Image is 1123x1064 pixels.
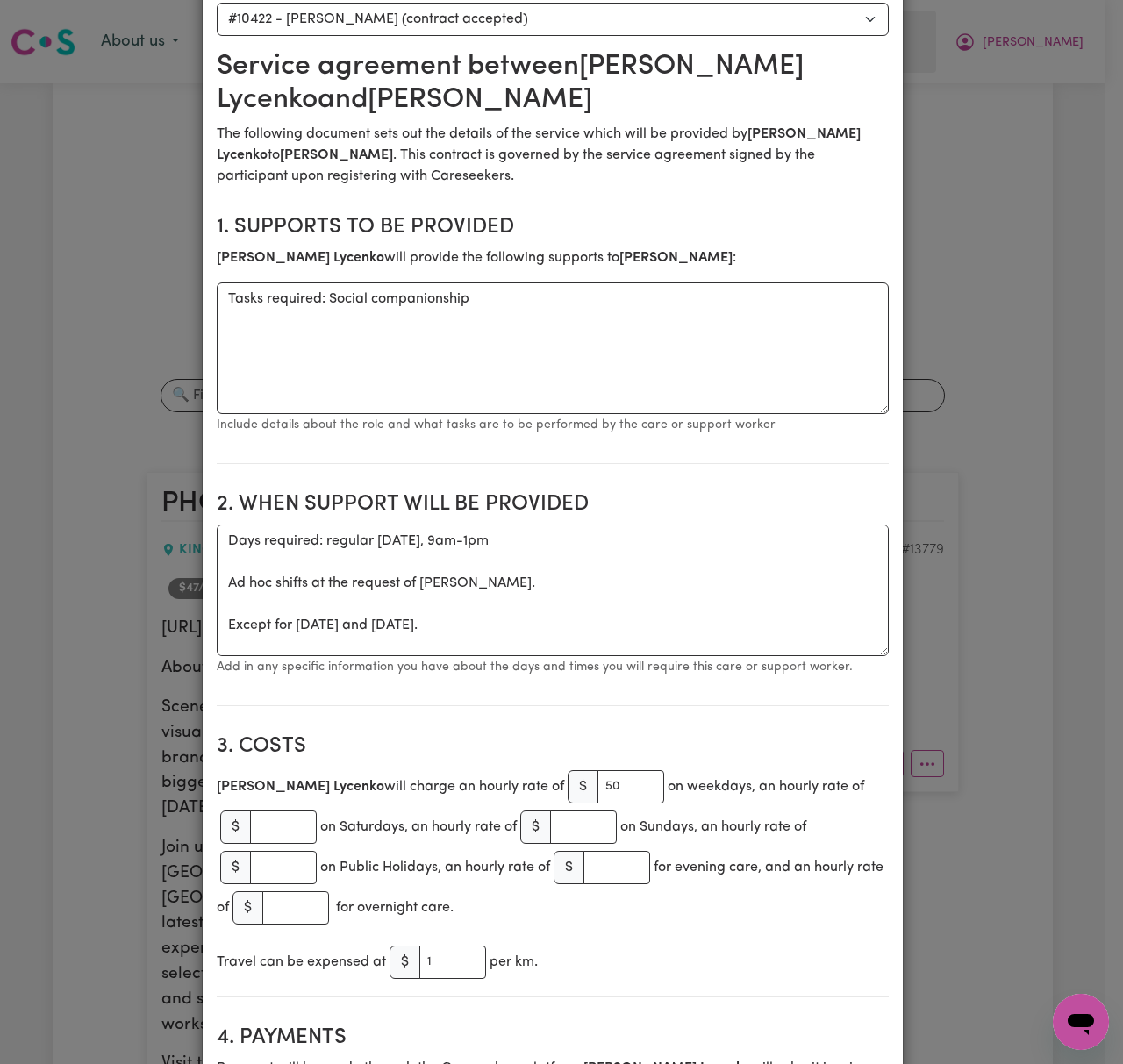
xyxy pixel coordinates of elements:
[217,215,889,240] h2: 1. Supports to be provided
[220,851,251,884] span: $
[568,770,598,803] span: $
[220,810,251,844] span: $
[520,810,551,844] span: $
[217,251,384,265] b: [PERSON_NAME] Lycenko
[232,891,263,925] span: $
[390,946,420,979] span: $
[280,148,393,162] b: [PERSON_NAME]
[554,851,584,884] span: $
[619,251,733,265] b: [PERSON_NAME]
[217,50,889,118] h2: Service agreement between [PERSON_NAME] Lycenko and [PERSON_NAME]
[217,661,853,674] small: Add in any specific information you have about the days and times you will require this care or s...
[217,780,384,794] b: [PERSON_NAME] Lycenko
[217,734,889,760] h2: 3. Costs
[1053,994,1109,1050] iframe: Button to launch messaging window
[217,942,889,982] div: Travel can be expensed at per km.
[217,124,889,187] p: The following document sets out the details of the service which will be provided by to . This co...
[217,282,889,414] textarea: Tasks required: Social companionship
[217,1025,889,1051] h2: 4. Payments
[217,492,889,518] h2: 2. When support will be provided
[217,525,889,656] textarea: Days required: regular [DATE], 9am-1pm Ad hoc shifts at the request of [PERSON_NAME]. Except for ...
[217,247,889,268] p: will provide the following supports to :
[217,418,776,432] small: Include details about the role and what tasks are to be performed by the care or support worker
[217,767,889,928] div: will charge an hourly rate of on weekdays, an hourly rate of on Saturdays, an hourly rate of on S...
